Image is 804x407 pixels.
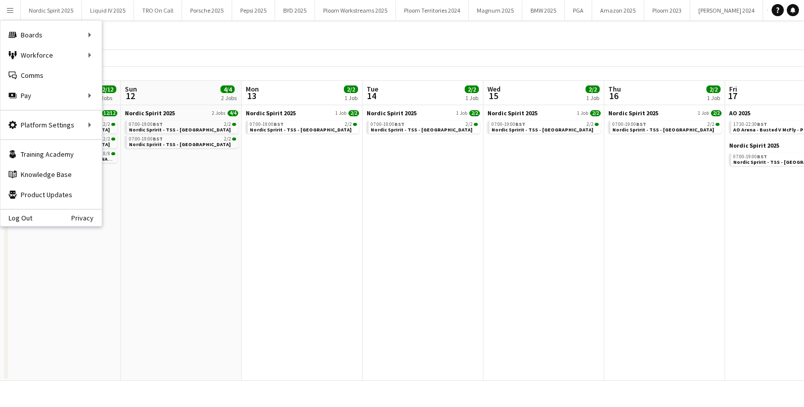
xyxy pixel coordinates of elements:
[228,110,238,116] span: 4/4
[125,109,175,117] span: Nordic Spirit 2025
[1,144,102,164] a: Training Academy
[367,84,378,94] span: Tue
[353,123,357,126] span: 2/2
[690,1,763,20] button: [PERSON_NAME] 2024
[224,137,231,142] span: 2/2
[244,90,259,102] span: 13
[707,122,714,127] span: 2/2
[706,85,721,93] span: 2/2
[515,121,525,127] span: BST
[707,94,720,102] div: 1 Job
[608,109,722,135] div: Nordic Spirit 20251 Job2/207:00-19:00BST2/2Nordic Spririt - TSS - [GEOGRAPHIC_DATA]
[487,109,601,135] div: Nordic Spirit 20251 Job2/207:00-19:00BST2/2Nordic Spririt - TSS - [GEOGRAPHIC_DATA]
[595,123,599,126] span: 2/2
[345,122,352,127] span: 2/2
[129,135,236,147] a: 07:00-19:00BST2/2Nordic Spririt - TSS - [GEOGRAPHIC_DATA]
[396,1,469,20] button: Ploom Territories 2024
[129,126,231,133] span: Nordic Spririt - TSS - Cherwell Valley
[246,109,359,135] div: Nordic Spirit 20251 Job2/207:00-19:00BST2/2Nordic Spririt - TSS - [GEOGRAPHIC_DATA]
[492,121,599,132] a: 07:00-19:00BST2/2Nordic Spririt - TSS - [GEOGRAPHIC_DATA]
[103,122,110,127] span: 2/2
[586,85,600,93] span: 2/2
[728,90,737,102] span: 17
[250,122,284,127] span: 07:00-19:00
[221,94,237,102] div: 2 Jobs
[125,109,238,117] a: Nordic Spirit 20252 Jobs4/4
[608,109,658,117] span: Nordic Spirit 2025
[123,90,137,102] span: 12
[220,85,235,93] span: 4/4
[232,123,236,126] span: 2/2
[577,110,588,116] span: 1 Job
[729,109,750,117] span: AO 2025
[729,84,737,94] span: Fri
[371,121,478,132] a: 07:00-19:00BST2/2Nordic Spririt - TSS - [GEOGRAPHIC_DATA]
[129,141,231,148] span: Nordic Spririt - TSS - Oxford
[367,109,417,117] span: Nordic Spirit 2025
[1,65,102,85] a: Comms
[456,110,467,116] span: 1 Job
[250,126,351,133] span: Nordic Spririt - TSS - Cherwell Valley
[371,122,405,127] span: 07:00-19:00
[246,84,259,94] span: Mon
[487,109,601,117] a: Nordic Spirit 20251 Job2/2
[250,121,357,132] a: 07:00-19:00BST2/2Nordic Spririt - TSS - [GEOGRAPHIC_DATA]
[757,153,767,160] span: BST
[1,214,32,222] a: Log Out
[153,121,163,127] span: BST
[344,94,358,102] div: 1 Job
[97,94,116,102] div: 3 Jobs
[129,122,163,127] span: 07:00-19:00
[182,1,232,20] button: Porsche 2025
[465,85,479,93] span: 2/2
[612,126,714,133] span: Nordic Spririt - TSS - Cherwell Valley
[733,122,767,127] span: 17:30-22:30
[129,121,236,132] a: 07:00-19:00BST2/2Nordic Spririt - TSS - [GEOGRAPHIC_DATA]
[474,123,478,126] span: 2/2
[608,84,621,94] span: Thu
[586,94,599,102] div: 1 Job
[733,154,767,159] span: 07:00-19:00
[612,121,720,132] a: 07:00-19:00BST2/2Nordic Spririt - TSS - [GEOGRAPHIC_DATA]
[367,109,480,135] div: Nordic Spirit 20251 Job2/207:00-19:00BST2/2Nordic Spririt - TSS - [GEOGRAPHIC_DATA]
[492,126,593,133] span: Nordic Spririt - TSS - Cherwell Valley
[232,1,275,20] button: Pepsi 2025
[1,185,102,205] a: Product Updates
[565,1,592,20] button: PGA
[711,110,722,116] span: 2/2
[487,109,538,117] span: Nordic Spirit 2025
[275,1,315,20] button: BYD 2025
[103,151,110,156] span: 8/8
[153,135,163,142] span: BST
[607,90,621,102] span: 16
[1,115,102,135] div: Platform Settings
[716,123,720,126] span: 2/2
[348,110,359,116] span: 2/2
[612,122,646,127] span: 07:00-19:00
[608,109,722,117] a: Nordic Spirit 20251 Job2/2
[590,110,601,116] span: 2/2
[274,121,284,127] span: BST
[125,84,137,94] span: Sun
[522,1,565,20] button: BMW 2025
[466,122,473,127] span: 2/2
[71,214,102,222] a: Privacy
[492,122,525,127] span: 07:00-19:00
[134,1,182,20] button: TRO On Call
[129,137,163,142] span: 07:00-19:00
[1,85,102,106] div: Pay
[111,138,115,141] span: 2/2
[111,152,115,155] span: 8/8
[587,122,594,127] span: 2/2
[486,90,501,102] span: 15
[757,121,767,127] span: BST
[469,110,480,116] span: 2/2
[592,1,644,20] button: Amazon 2025
[487,84,501,94] span: Wed
[371,126,472,133] span: Nordic Spririt - TSS - Cherwell Valley
[465,94,478,102] div: 1 Job
[82,1,134,20] button: Liquid IV 2025
[224,122,231,127] span: 2/2
[111,123,115,126] span: 2/2
[125,109,238,150] div: Nordic Spirit 20252 Jobs4/407:00-19:00BST2/2Nordic Spririt - TSS - [GEOGRAPHIC_DATA]07:00-19:00BS...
